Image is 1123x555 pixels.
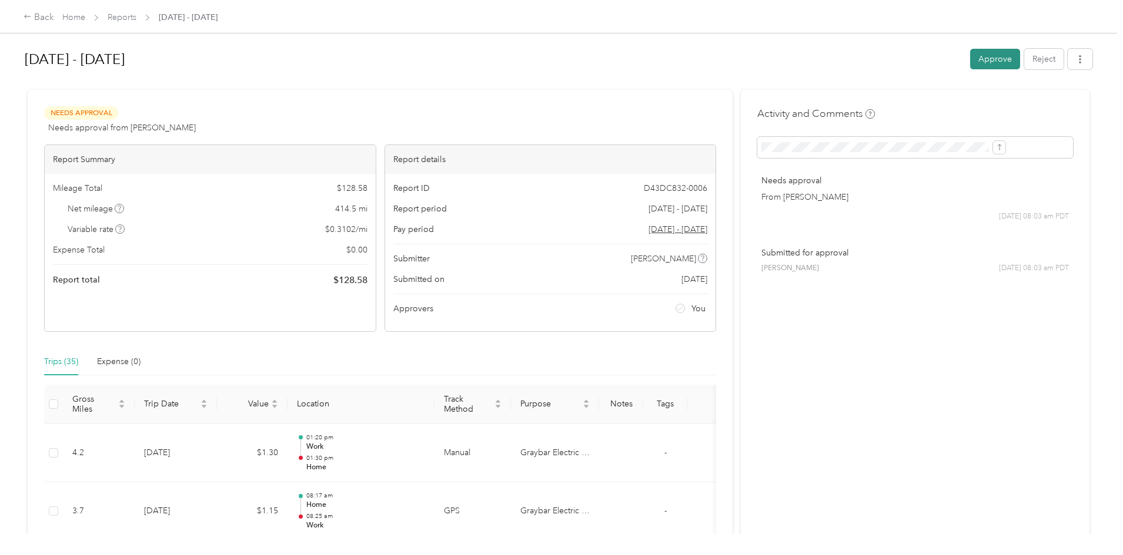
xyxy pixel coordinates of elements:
h1: Aug 1 - 31, 2025 [25,45,962,73]
span: Submitted on [393,273,444,285]
span: [PERSON_NAME] [761,263,819,274]
span: [DATE] - [DATE] [159,11,218,23]
th: Purpose [511,385,599,424]
th: Location [288,385,435,424]
span: Report total [53,274,100,286]
a: Home [62,12,85,22]
span: Mileage Total [53,182,102,194]
td: 3.7 [63,482,135,541]
td: Graybar Electric Company, Inc [511,482,599,541]
span: Expense Total [53,244,105,256]
span: caret-up [200,398,208,405]
td: GPS [435,482,511,541]
span: [PERSON_NAME] [631,253,696,265]
span: D43DC832-0006 [644,182,707,194]
th: Track Method [435,385,511,424]
span: $ 0.3102 / mi [325,223,367,236]
span: Trip Date [144,399,198,409]
th: Trip Date [135,385,217,424]
span: - [664,506,667,516]
p: From [PERSON_NAME] [761,191,1069,203]
span: You [691,302,706,315]
td: [DATE] [135,482,217,541]
p: Submitted for approval [761,247,1069,259]
span: - [664,448,667,458]
h4: Activity and Comments [757,106,875,121]
span: Needs approval from [PERSON_NAME] [48,122,196,134]
span: $ 128.58 [333,273,367,287]
th: Value [217,385,288,424]
p: Needs approval [761,174,1069,187]
td: Graybar Electric Company, Inc [511,424,599,483]
th: Tags [643,385,687,424]
span: Report period [393,203,447,215]
p: Home [306,500,425,510]
div: Expense (0) [97,355,141,368]
iframe: Everlance-gr Chat Button Frame [1057,489,1123,555]
span: $ 128.58 [337,182,367,194]
th: Gross Miles [63,385,135,424]
p: 08:17 am [306,492,425,500]
span: Value [226,399,269,409]
span: Track Method [444,394,492,414]
span: caret-up [494,398,502,405]
p: Home [306,462,425,473]
td: Manual [435,424,511,483]
span: Report ID [393,182,430,194]
td: [DATE] [135,424,217,483]
div: Report Summary [45,145,376,174]
td: $1.15 [217,482,288,541]
span: Go to pay period [649,223,707,236]
span: Gross Miles [72,394,116,414]
span: caret-up [583,398,590,405]
div: Back [24,11,54,25]
span: caret-down [494,403,502,410]
span: caret-down [118,403,125,410]
button: Reject [1024,49,1064,69]
button: Approve [970,49,1020,69]
span: Purpose [520,399,580,409]
span: Needs Approval [44,106,118,120]
a: Reports [108,12,136,22]
p: Work [306,442,425,452]
p: 08:25 am [306,512,425,520]
span: [DATE] 08:03 am PDT [999,211,1069,222]
th: Notes [599,385,643,424]
p: Work [306,520,425,531]
div: Trips (35) [44,355,78,368]
span: Net mileage [68,203,125,215]
span: caret-down [271,403,278,410]
span: 414.5 mi [335,203,367,215]
div: Report details [385,145,716,174]
span: $ 0.00 [346,244,367,256]
span: [DATE] 08:03 am PDT [999,263,1069,274]
span: [DATE] [681,273,707,285]
span: caret-down [583,403,590,410]
span: caret-up [271,398,278,405]
span: caret-down [200,403,208,410]
span: Pay period [393,223,434,236]
span: Approvers [393,302,433,315]
td: $1.30 [217,424,288,483]
span: caret-up [118,398,125,405]
span: Variable rate [68,223,125,236]
span: Submitter [393,253,430,265]
td: 4.2 [63,424,135,483]
span: [DATE] - [DATE] [649,203,707,215]
p: 01:20 pm [306,433,425,442]
p: 01:30 pm [306,454,425,462]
